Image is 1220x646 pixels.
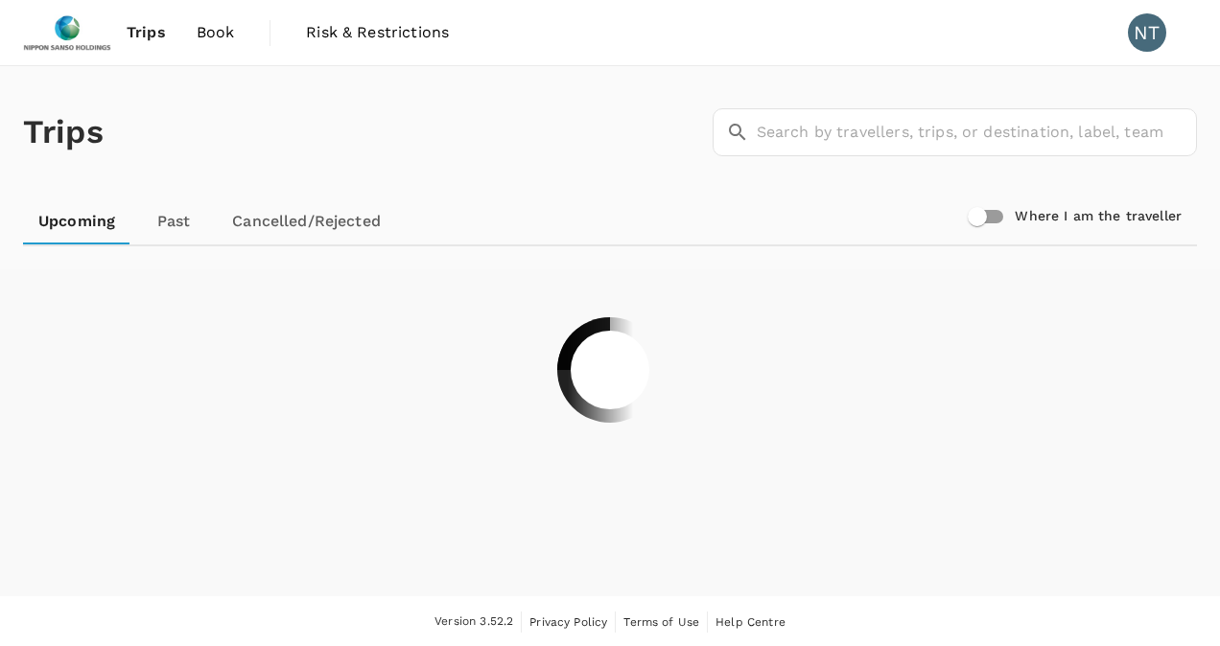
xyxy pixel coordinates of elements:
[1015,206,1182,227] h6: Where I am the traveller
[23,198,130,244] a: Upcoming
[529,615,607,629] span: Privacy Policy
[127,21,166,44] span: Trips
[197,21,235,44] span: Book
[529,611,607,633] a: Privacy Policy
[23,12,111,54] img: Nippon Sanso Holdings Singapore Pte Ltd
[306,21,449,44] span: Risk & Restrictions
[1128,13,1166,52] div: NT
[23,66,104,198] h1: Trips
[757,108,1197,156] input: Search by travellers, trips, or destination, label, team
[716,611,786,633] a: Help Centre
[130,198,217,244] a: Past
[623,611,699,633] a: Terms of Use
[434,612,513,632] span: Version 3.52.2
[217,198,396,244] a: Cancelled/Rejected
[716,615,786,629] span: Help Centre
[623,615,699,629] span: Terms of Use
